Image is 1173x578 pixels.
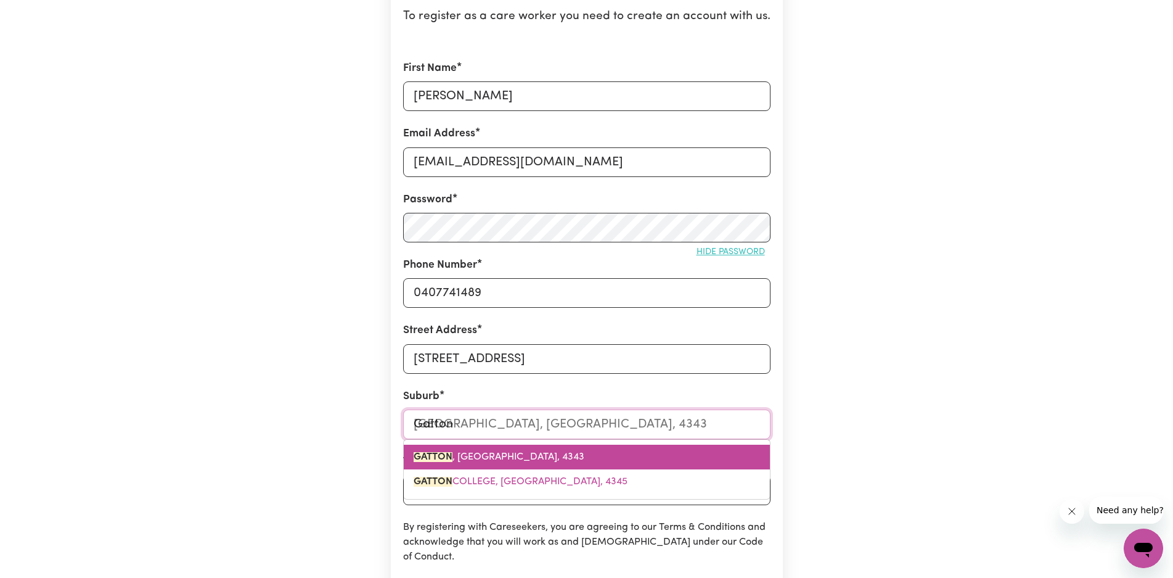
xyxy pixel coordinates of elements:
[403,126,475,142] label: Email Address
[414,452,452,462] mark: GATTON
[1124,529,1163,568] iframe: Button to launch messaging window
[403,344,770,374] input: e.g. 221B Victoria St
[403,8,770,26] p: To register as a care worker you need to create an account with us.
[414,452,584,462] span: , [GEOGRAPHIC_DATA], 4343
[7,9,75,19] span: Need any help?
[403,192,452,208] label: Password
[1060,499,1084,524] iframe: Close message
[691,242,770,262] button: Hide password
[403,257,477,273] label: Phone Number
[403,410,770,439] input: e.g. North Bondi, New South Wales
[414,477,452,487] mark: GATTON
[404,469,770,494] a: GATTON COLLEGE, Queensland, 4345
[403,439,770,500] div: menu-options
[403,81,770,111] input: e.g. Daniela
[403,520,770,564] p: By registering with Careseekers, you are agreeing to our Terms & Conditions and acknowledge that ...
[1089,497,1163,524] iframe: Message from company
[404,445,770,469] a: GATTON, Queensland, 4343
[403,147,770,177] input: e.g. daniela.d88@gmail.com
[403,323,477,339] label: Street Address
[403,60,457,76] label: First Name
[403,278,770,308] input: e.g. 0412 345 678
[697,247,765,257] span: Hide password
[414,477,627,487] span: COLLEGE, [GEOGRAPHIC_DATA], 4345
[403,389,439,405] label: Suburb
